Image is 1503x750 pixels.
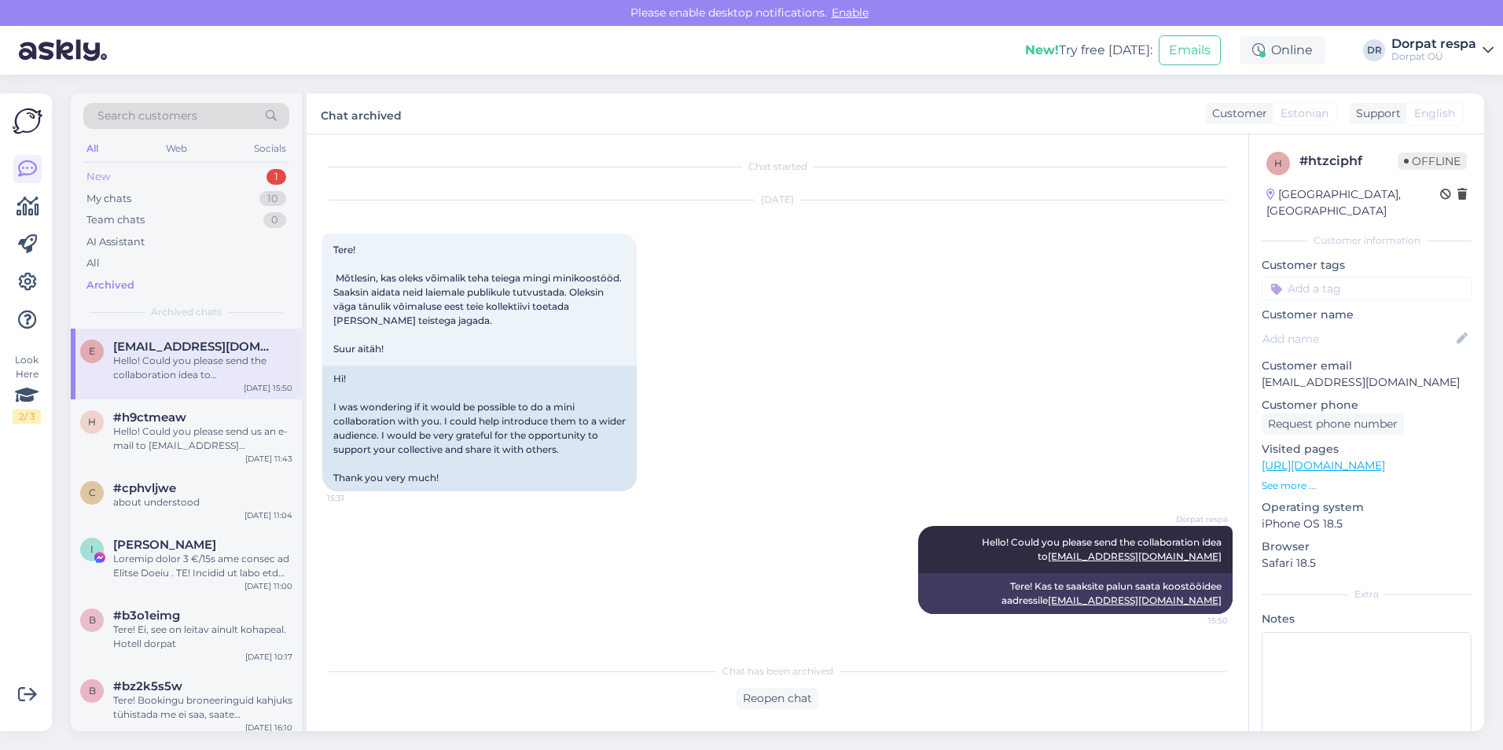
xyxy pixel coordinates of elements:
span: #h9ctmeaw [113,410,186,425]
p: Visited pages [1262,441,1472,458]
p: Browser [1262,539,1472,555]
input: Add name [1262,330,1453,347]
div: DR [1363,39,1385,61]
div: Online [1240,36,1325,64]
span: #bz2k5s5w [113,679,182,693]
span: I [90,543,94,555]
div: Customer information [1262,233,1472,248]
div: Socials [251,138,289,159]
div: All [83,138,101,159]
span: Chat has been archived [722,664,833,678]
div: Hi! I was wondering if it would be possible to do a mini collaboration with you. I could help int... [322,366,637,491]
span: emmalysiim7@gmail.com [113,340,277,354]
div: Chat started [322,160,1233,174]
span: b [89,614,96,626]
span: c [89,487,96,498]
a: [URL][DOMAIN_NAME] [1262,458,1385,472]
div: [DATE] 15:50 [244,382,292,394]
span: #b3o1eimg [113,608,180,623]
div: New [86,169,110,185]
div: Tere! Bookingu broneeringuid kahjuks tühistada me ei saa, saate [PERSON_NAME] Bookingu kaudu. [113,693,292,722]
div: Customer [1206,105,1267,122]
span: h [1274,157,1282,169]
div: Web [163,138,190,159]
div: Loremip dolor 3 €/15s ame consec ad Elitse Doeiu . TE! Incidid ut labo etd magnaal enima minim. 1... [113,552,292,580]
a: Dorpat respaDorpat OÜ [1391,38,1494,63]
div: [DATE] 11:00 [244,580,292,592]
div: Look Here [13,353,41,424]
span: Enable [827,6,873,20]
div: [DATE] 10:17 [245,651,292,663]
div: [DATE] 11:43 [245,453,292,465]
p: [EMAIL_ADDRESS][DOMAIN_NAME] [1262,374,1472,391]
span: Estonian [1281,105,1328,122]
div: Try free [DATE]: [1025,41,1152,60]
span: English [1414,105,1455,122]
div: Hello! Could you please send us an e-mail to [EMAIL_ADDRESS][DOMAIN_NAME] and provide the guest n... [113,425,292,453]
div: [DATE] 16:10 [245,722,292,733]
div: 1 [266,169,286,185]
span: Search customers [97,108,197,124]
div: # htzciphf [1299,152,1398,171]
img: Askly Logo [13,106,42,136]
div: 2 / 3 [13,410,41,424]
span: 15:50 [1169,615,1228,627]
span: Archived chats [151,305,222,319]
div: Hello! Could you please send the collaboration idea to [EMAIL_ADDRESS][DOMAIN_NAME] [113,354,292,382]
div: 0 [263,212,286,228]
div: [DATE] 11:04 [244,509,292,521]
div: 10 [259,191,286,207]
div: Support [1350,105,1401,122]
div: Extra [1262,587,1472,601]
p: Customer tags [1262,257,1472,274]
span: Dorpat respa [1169,513,1228,525]
div: [GEOGRAPHIC_DATA], [GEOGRAPHIC_DATA] [1266,186,1440,219]
label: Chat archived [321,103,402,124]
b: New! [1025,42,1059,57]
div: Tere! Kas te saaksite palun saata koostööidee aadressile [918,573,1233,614]
span: Tere! Mõtlesin, kas oleks võimalik teha teiega mingi minikoostööd. Saaksin aidata neid laiemale p... [333,244,624,355]
p: iPhone OS 18.5 [1262,516,1472,532]
p: Notes [1262,611,1472,627]
p: Safari 18.5 [1262,555,1472,572]
span: 15:31 [327,492,386,504]
span: Offline [1398,153,1467,170]
p: Customer phone [1262,397,1472,414]
input: Add a tag [1262,277,1472,300]
p: Customer name [1262,307,1472,323]
p: See more ... [1262,479,1472,493]
div: Tere! Ei, see on leitav ainult kohapeal. Hotell dorpat [113,623,292,651]
div: Reopen chat [737,688,818,709]
div: Dorpat respa [1391,38,1476,50]
a: [EMAIL_ADDRESS][DOMAIN_NAME] [1048,550,1222,562]
button: Emails [1159,35,1221,65]
span: b [89,685,96,697]
div: Request phone number [1262,414,1404,435]
div: about understood [113,495,292,509]
div: AI Assistant [86,234,145,250]
p: Customer email [1262,358,1472,374]
span: Iveta Rozenfelde [113,538,216,552]
div: My chats [86,191,131,207]
span: #cphvljwe [113,481,176,495]
div: Dorpat OÜ [1391,50,1476,63]
span: e [89,345,95,357]
span: Hello! Could you please send the collaboration idea to [982,536,1224,562]
div: Archived [86,278,134,293]
span: h [88,416,96,428]
p: Operating system [1262,499,1472,516]
div: Team chats [86,212,145,228]
div: [DATE] [322,193,1233,207]
a: [EMAIL_ADDRESS][DOMAIN_NAME] [1048,594,1222,606]
div: All [86,256,100,271]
